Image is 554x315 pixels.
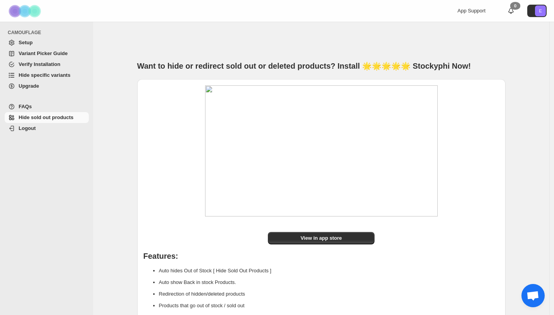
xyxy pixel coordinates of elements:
[159,300,499,312] li: Products that go out of stock / sold out
[539,9,542,13] text: E
[159,265,499,277] li: Auto hides Out of Stock [ Hide Sold Out Products ]
[143,252,499,260] h1: Features:
[268,232,375,244] a: View in app store
[535,5,546,16] span: Avatar with initials E
[507,7,515,15] a: 0
[19,114,74,120] span: Hide sold out products
[19,50,67,56] span: Variant Picker Guide
[527,5,547,17] button: Avatar with initials E
[6,0,45,22] img: Camouflage
[5,70,89,81] a: Hide specific variants
[5,81,89,92] a: Upgrade
[5,48,89,59] a: Variant Picker Guide
[19,83,39,89] span: Upgrade
[159,277,499,288] li: Auto show Back in stock Products.
[5,112,89,123] a: Hide sold out products
[19,125,36,131] span: Logout
[19,104,32,109] span: FAQs
[5,59,89,70] a: Verify Installation
[137,61,506,71] h1: Want to hide or redirect sold out or deleted products? Install 🌟🌟🌟🌟🌟 Stockyphi Now!
[8,29,89,36] span: CAMOUFLAGE
[5,101,89,112] a: FAQs
[521,284,545,307] div: Open chat
[457,8,485,14] span: App Support
[5,123,89,134] a: Logout
[300,234,342,242] span: View in app store
[19,72,71,78] span: Hide specific variants
[19,61,60,67] span: Verify Installation
[159,288,499,300] li: Redirection of hidden/deleted products
[5,37,89,48] a: Setup
[19,40,33,45] span: Setup
[510,2,520,10] div: 0
[205,85,438,216] img: image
